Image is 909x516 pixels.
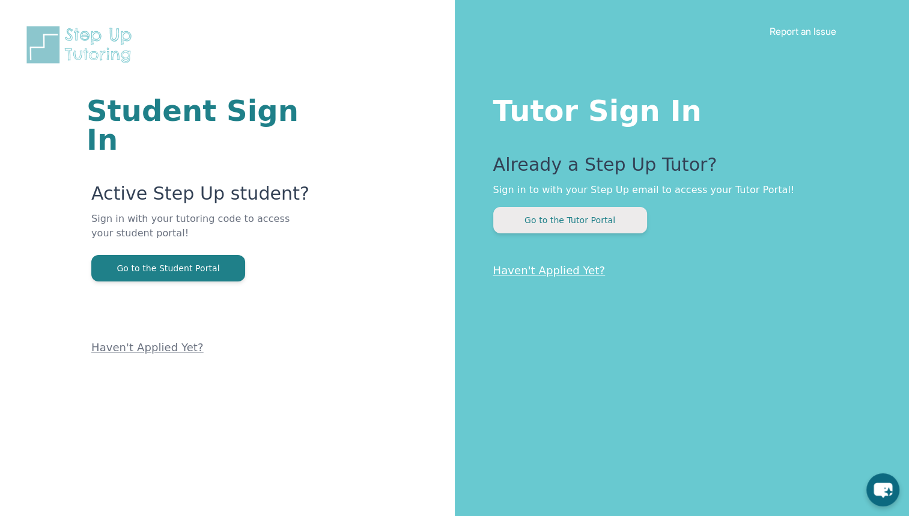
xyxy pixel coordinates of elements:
p: Sign in to with your Step Up email to access your Tutor Portal! [493,183,862,197]
h1: Tutor Sign In [493,91,862,125]
button: Go to the Tutor Portal [493,207,647,233]
a: Go to the Tutor Portal [493,214,647,226]
button: Go to the Student Portal [91,255,245,281]
h1: Student Sign In [87,96,311,154]
a: Haven't Applied Yet? [493,264,606,277]
a: Report an Issue [770,25,836,37]
p: Active Step Up student? [91,183,311,212]
a: Go to the Student Portal [91,262,245,274]
p: Sign in with your tutoring code to access your student portal! [91,212,311,255]
a: Haven't Applied Yet? [91,341,204,354]
p: Already a Step Up Tutor? [493,154,862,183]
img: Step Up Tutoring horizontal logo [24,24,139,66]
button: chat-button [866,473,899,506]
